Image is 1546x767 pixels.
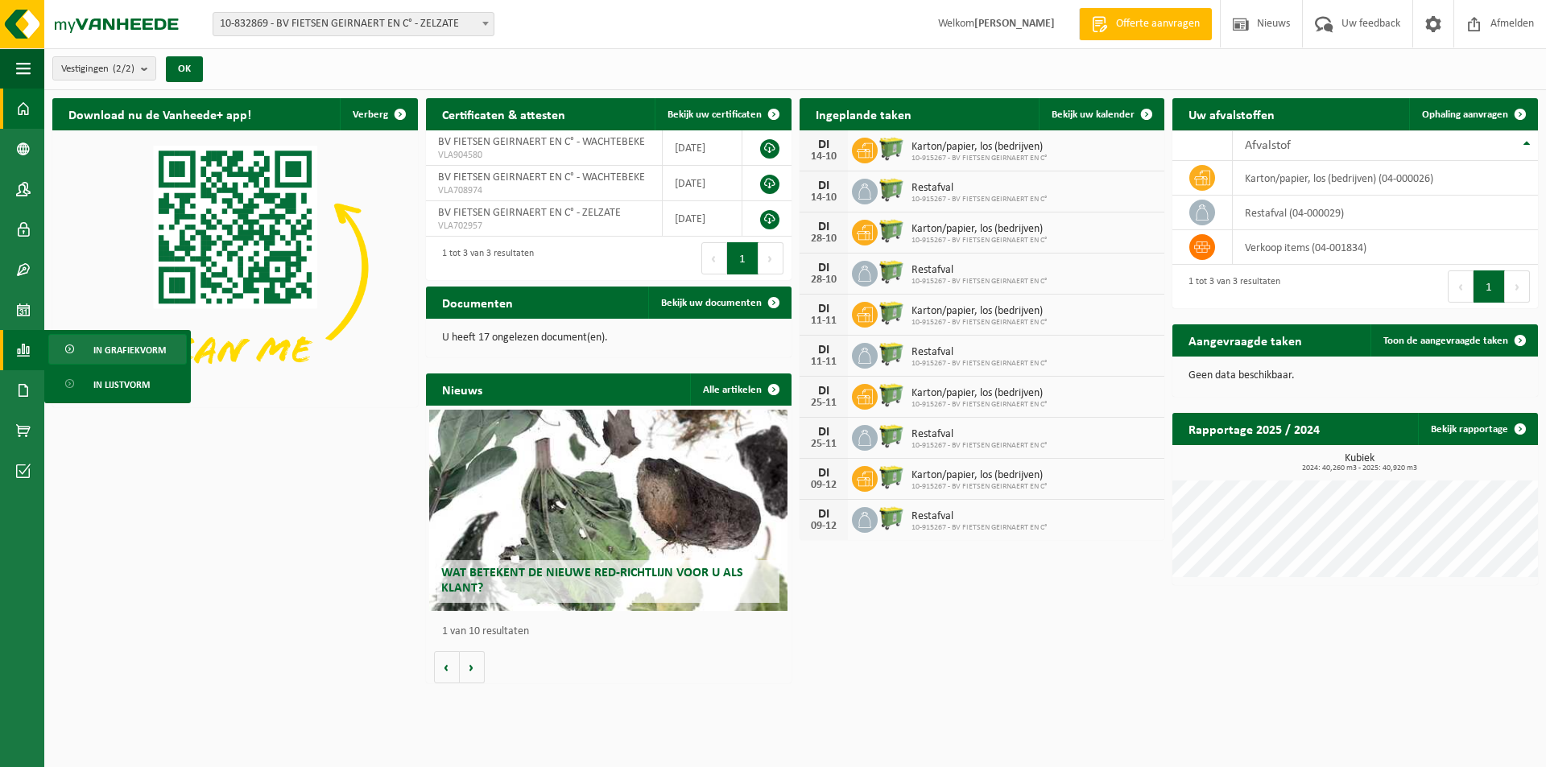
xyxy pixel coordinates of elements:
[1039,98,1163,130] a: Bekijk uw kalender
[1418,413,1536,445] a: Bekijk rapportage
[438,171,645,184] span: BV FIETSEN GEIRNAERT EN C° - WACHTEBEKE
[878,299,905,327] img: WB-0660-HPE-GN-51
[648,287,790,319] a: Bekijk uw documenten
[426,287,529,318] h2: Documenten
[878,258,905,286] img: WB-0660-HPE-GN-51
[1474,270,1505,303] button: 1
[808,303,840,315] div: DI
[911,428,1047,441] span: Restafval
[1180,464,1538,472] span: 2024: 40,260 m3 - 2025: 40,920 m3
[438,184,650,197] span: VLA708974
[434,651,460,683] button: Vorige
[1180,269,1280,304] div: 1 tot 3 van 3 resultaten
[878,381,905,409] img: WB-0660-HPE-GN-51
[429,410,787,611] a: Wat betekent de nieuwe RED-richtlijn voor u als klant?
[808,233,840,245] div: 28-10
[1052,109,1135,120] span: Bekijk uw kalender
[442,332,775,344] p: U heeft 17 ongelezen document(en).
[911,277,1047,287] span: 10-915267 - BV FIETSEN GEIRNAERT EN C°
[1233,230,1538,265] td: verkoop items (04-001834)
[911,400,1047,410] span: 10-915267 - BV FIETSEN GEIRNAERT EN C°
[460,651,485,683] button: Volgende
[1422,109,1508,120] span: Ophaling aanvragen
[93,335,166,365] span: In grafiekvorm
[911,141,1047,154] span: Karton/papier, los (bedrijven)
[438,220,650,233] span: VLA702957
[808,426,840,439] div: DI
[1448,270,1474,303] button: Previous
[52,130,418,404] img: Download de VHEPlus App
[808,151,840,163] div: 14-10
[911,223,1047,236] span: Karton/papier, los (bedrijven)
[1188,370,1522,381] p: Geen data beschikbaar.
[878,464,905,491] img: WB-0660-HPE-GN-51
[808,192,840,204] div: 14-10
[661,298,762,308] span: Bekijk uw documenten
[911,154,1047,163] span: 10-915267 - BV FIETSEN GEIRNAERT EN C°
[48,369,187,399] a: In lijstvorm
[166,56,203,82] button: OK
[1233,196,1538,230] td: restafval (04-000029)
[213,13,494,35] span: 10-832869 - BV FIETSEN GEIRNAERT EN C° - ZELZATE
[808,480,840,491] div: 09-12
[1370,324,1536,357] a: Toon de aangevraagde taken
[655,98,790,130] a: Bekijk uw certificaten
[808,221,840,233] div: DI
[1383,336,1508,346] span: Toon de aangevraagde taken
[878,217,905,245] img: WB-0660-HPE-GN-51
[663,130,742,166] td: [DATE]
[911,469,1047,482] span: Karton/papier, los (bedrijven)
[911,182,1047,195] span: Restafval
[911,264,1047,277] span: Restafval
[808,357,840,368] div: 11-11
[426,98,581,130] h2: Certificaten & attesten
[808,398,840,409] div: 25-11
[213,12,494,36] span: 10-832869 - BV FIETSEN GEIRNAERT EN C° - ZELZATE
[61,57,134,81] span: Vestigingen
[878,135,905,163] img: WB-0660-HPE-GN-51
[878,505,905,532] img: WB-0660-HPE-GN-51
[52,98,267,130] h2: Download nu de Vanheede+ app!
[808,467,840,480] div: DI
[911,387,1047,400] span: Karton/papier, los (bedrijven)
[727,242,759,274] button: 1
[878,423,905,450] img: WB-0660-HPE-GN-51
[808,508,840,521] div: DI
[911,318,1047,328] span: 10-915267 - BV FIETSEN GEIRNAERT EN C°
[1409,98,1536,130] a: Ophaling aanvragen
[113,64,134,74] count: (2/2)
[668,109,762,120] span: Bekijk uw certificaten
[1112,16,1204,32] span: Offerte aanvragen
[808,262,840,274] div: DI
[911,523,1047,533] span: 10-915267 - BV FIETSEN GEIRNAERT EN C°
[800,98,928,130] h2: Ingeplande taken
[1079,8,1212,40] a: Offerte aanvragen
[808,274,840,286] div: 28-10
[1245,139,1291,152] span: Afvalstof
[690,373,790,406] a: Alle artikelen
[808,521,840,532] div: 09-12
[808,179,840,192] div: DI
[974,18,1055,30] strong: [PERSON_NAME]
[353,109,388,120] span: Verberg
[808,344,840,357] div: DI
[808,439,840,450] div: 25-11
[808,315,840,327] div: 11-11
[878,340,905,368] img: WB-0660-HPE-GN-51
[48,334,187,365] a: In grafiekvorm
[1172,98,1291,130] h2: Uw afvalstoffen
[911,236,1047,245] span: 10-915267 - BV FIETSEN GEIRNAERT EN C°
[438,149,650,162] span: VLA904580
[1505,270,1530,303] button: Next
[438,136,645,148] span: BV FIETSEN GEIRNAERT EN C° - WACHTEBEKE
[808,138,840,151] div: DI
[1180,453,1538,472] h3: Kubiek
[441,567,743,595] span: Wat betekent de nieuwe RED-richtlijn voor u als klant?
[911,482,1047,492] span: 10-915267 - BV FIETSEN GEIRNAERT EN C°
[663,166,742,201] td: [DATE]
[911,510,1047,523] span: Restafval
[1233,161,1538,196] td: karton/papier, los (bedrijven) (04-000026)
[911,359,1047,369] span: 10-915267 - BV FIETSEN GEIRNAERT EN C°
[663,201,742,237] td: [DATE]
[426,373,498,405] h2: Nieuws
